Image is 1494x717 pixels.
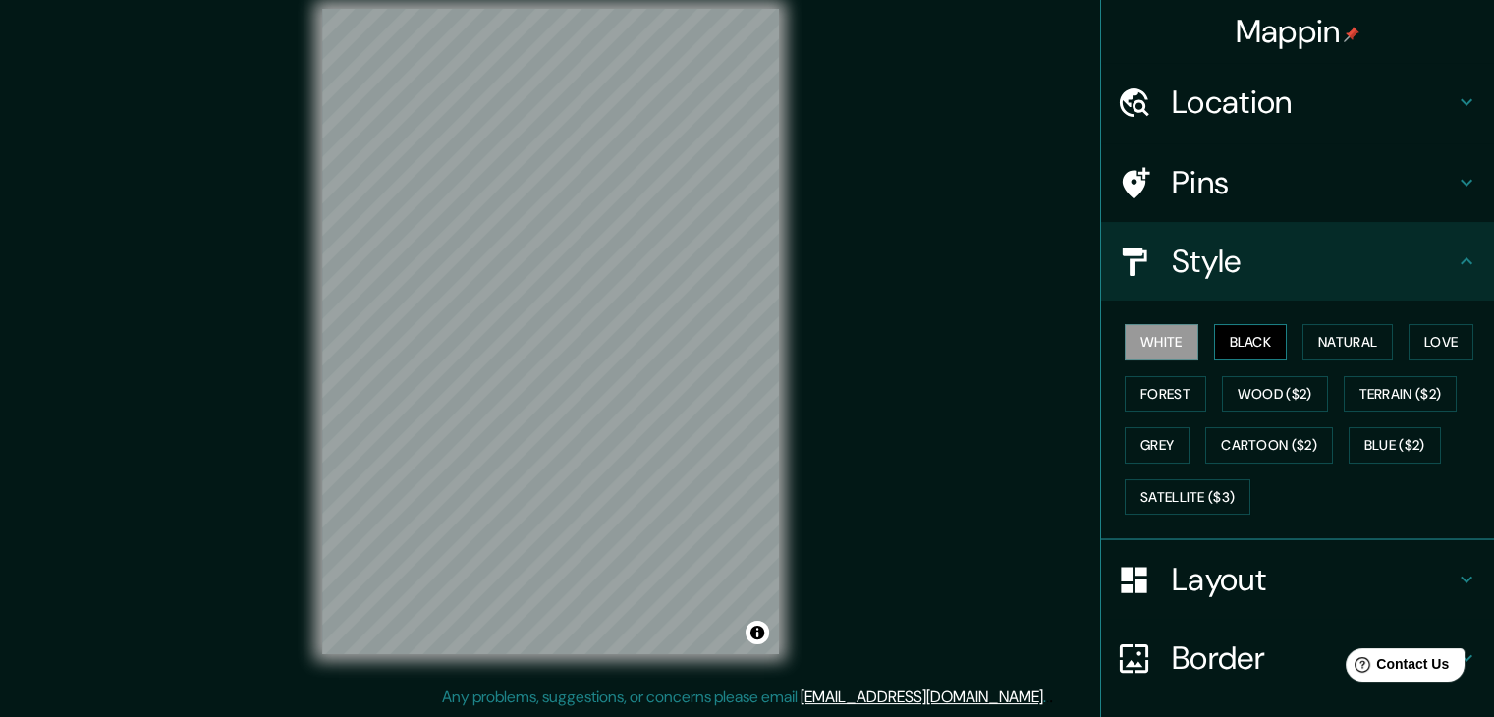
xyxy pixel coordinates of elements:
button: Forest [1125,376,1206,413]
div: . [1046,686,1049,709]
img: pin-icon.png [1344,27,1359,42]
div: Pins [1101,143,1494,222]
h4: Pins [1172,163,1455,202]
h4: Mappin [1236,12,1360,51]
div: Location [1101,63,1494,141]
button: Natural [1302,324,1393,360]
p: Any problems, suggestions, or concerns please email . [442,686,1046,709]
div: Border [1101,619,1494,697]
div: Style [1101,222,1494,301]
button: Cartoon ($2) [1205,427,1333,464]
a: [EMAIL_ADDRESS][DOMAIN_NAME] [801,687,1043,707]
iframe: Help widget launcher [1319,640,1472,695]
button: Grey [1125,427,1190,464]
button: Wood ($2) [1222,376,1328,413]
h4: Style [1172,242,1455,281]
button: Satellite ($3) [1125,479,1250,516]
h4: Layout [1172,560,1455,599]
div: . [1049,686,1053,709]
button: Black [1214,324,1288,360]
button: Blue ($2) [1349,427,1441,464]
button: White [1125,324,1198,360]
button: Toggle attribution [746,621,769,644]
h4: Location [1172,83,1455,122]
button: Love [1409,324,1473,360]
div: Layout [1101,540,1494,619]
canvas: Map [322,9,779,654]
button: Terrain ($2) [1344,376,1458,413]
h4: Border [1172,638,1455,678]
